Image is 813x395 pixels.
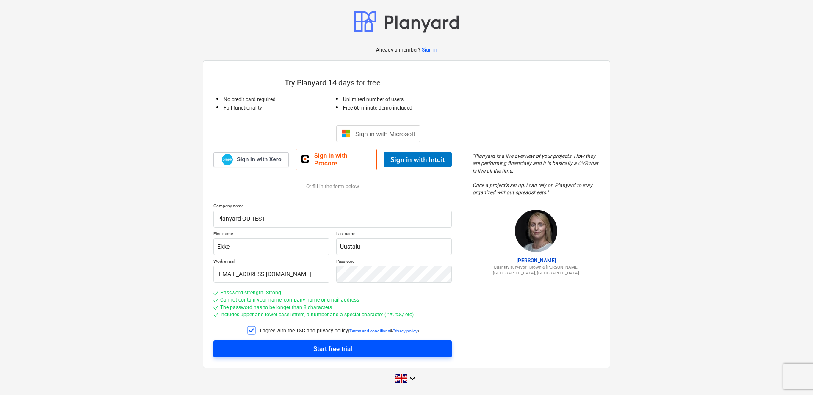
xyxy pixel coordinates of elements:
[771,354,813,395] iframe: Chat Widget
[213,238,329,255] input: First name
[343,104,452,112] p: Free 60-minute demo included
[213,231,329,238] p: First name
[213,184,452,189] div: Or fill in the form below
[422,47,437,54] a: Sign in
[343,96,452,103] p: Unlimited number of users
[213,340,452,357] button: Start free trial
[224,104,333,112] p: Full functionality
[313,343,352,354] div: Start free trial
[473,153,600,196] p: " Planyard is a live overview of your projects. How they are performing financially and it is bas...
[220,289,281,296] div: Password strength: Strong
[349,329,390,333] a: Terms and conditions
[260,327,348,335] p: I agree with the T&C and privacy policy
[376,47,422,54] p: Already a member?
[213,266,329,283] input: Work e-mail
[342,129,350,138] img: Microsoft logo
[393,329,418,333] a: Privacy policy
[213,203,452,210] p: Company name
[336,258,452,266] p: Password
[473,270,600,276] p: [GEOGRAPHIC_DATA], [GEOGRAPHIC_DATA]
[220,311,414,318] div: Includes upper and lower case letters, a number and a special character (!"#€%&/ etc)
[473,257,600,264] p: [PERSON_NAME]
[213,78,452,88] p: Try Planyard 14 days for free
[336,231,452,238] p: Last name
[224,96,333,103] p: No credit card required
[237,156,281,163] span: Sign in with Xero
[336,238,452,255] input: Last name
[473,264,600,270] p: Quantity surveyor - Brown & [PERSON_NAME]
[220,304,332,311] div: The password has to be longer than 8 characters
[213,152,289,167] a: Sign in with Xero
[515,210,557,252] img: Claire Hill
[213,211,452,228] input: Company name
[241,124,334,143] iframe: Sign in with Google Button
[213,258,329,266] p: Work e-mail
[348,328,419,334] p: ( & )
[220,296,359,304] div: Cannot contain your name, company name or email address
[314,152,371,167] span: Sign in with Procore
[296,149,377,170] a: Sign in with Procore
[222,154,233,165] img: Xero logo
[407,373,418,384] i: keyboard_arrow_down
[355,130,415,137] span: Sign in with Microsoft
